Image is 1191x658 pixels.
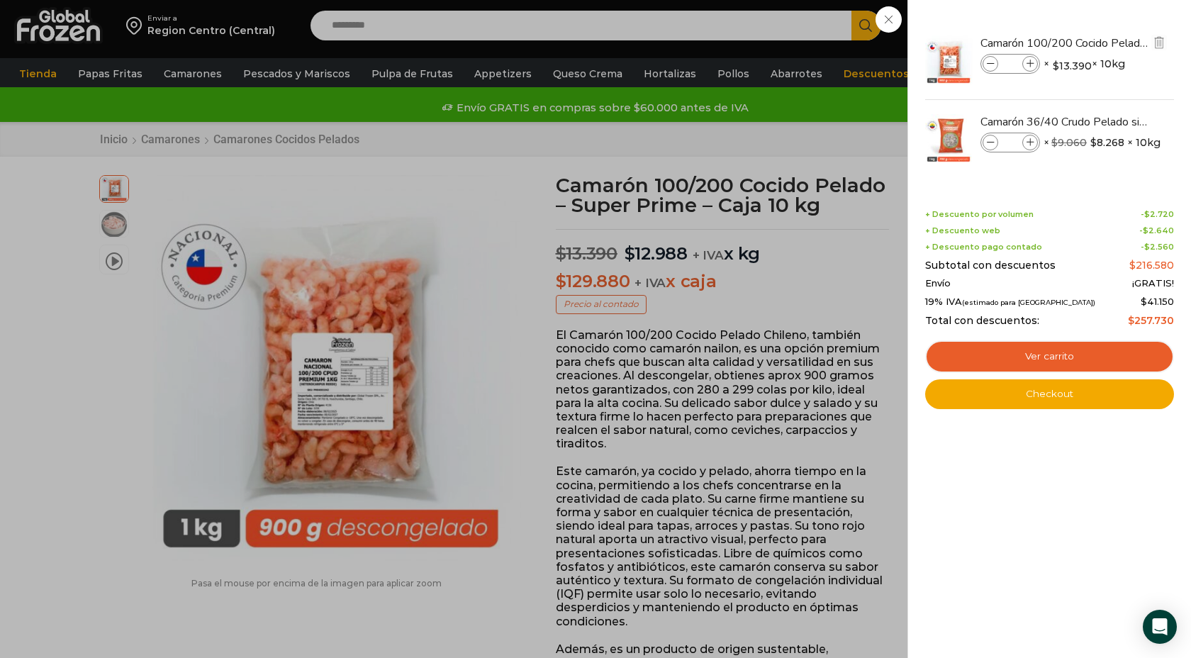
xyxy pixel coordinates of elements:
bdi: 2.640 [1143,225,1174,235]
bdi: 257.730 [1128,314,1174,327]
span: $ [1051,136,1058,149]
input: Product quantity [1000,56,1021,72]
span: $ [1141,296,1147,307]
span: $ [1143,225,1148,235]
span: + Descuento pago contado [925,242,1042,252]
a: Camarón 36/40 Crudo Pelado sin Vena - Silver - Caja 10 kg [980,114,1149,130]
bdi: 8.268 [1090,135,1124,150]
span: × × 10kg [1044,54,1125,74]
span: × × 10kg [1044,133,1161,152]
small: (estimado para [GEOGRAPHIC_DATA]) [962,299,1095,306]
span: $ [1144,209,1150,219]
bdi: 9.060 [1051,136,1087,149]
bdi: 13.390 [1053,59,1092,73]
span: $ [1129,259,1136,272]
span: $ [1090,135,1097,150]
input: Product quantity [1000,135,1021,150]
a: Ver carrito [925,340,1174,373]
span: - [1141,242,1174,252]
span: $ [1128,314,1134,327]
span: - [1141,210,1174,219]
bdi: 2.560 [1144,242,1174,252]
div: Open Intercom Messenger [1143,610,1177,644]
a: Checkout [925,379,1174,409]
span: Envío [925,278,951,289]
bdi: 216.580 [1129,259,1174,272]
span: ¡GRATIS! [1132,278,1174,289]
span: 19% IVA [925,296,1095,308]
a: Eliminar Camarón 100/200 Cocido Pelado - Super Prime - Caja 10 kg del carrito [1151,35,1167,52]
span: Total con descuentos: [925,315,1039,327]
span: $ [1053,59,1059,73]
img: Eliminar Camarón 100/200 Cocido Pelado - Super Prime - Caja 10 kg del carrito [1153,36,1165,49]
span: Subtotal con descuentos [925,260,1056,272]
span: 41.150 [1141,296,1174,307]
bdi: 2.720 [1144,209,1174,219]
span: $ [1144,242,1150,252]
a: Camarón 100/200 Cocido Pelado - Super Prime - Caja 10 kg [980,35,1149,51]
span: + Descuento web [925,226,1000,235]
span: + Descuento por volumen [925,210,1034,219]
span: - [1139,226,1174,235]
